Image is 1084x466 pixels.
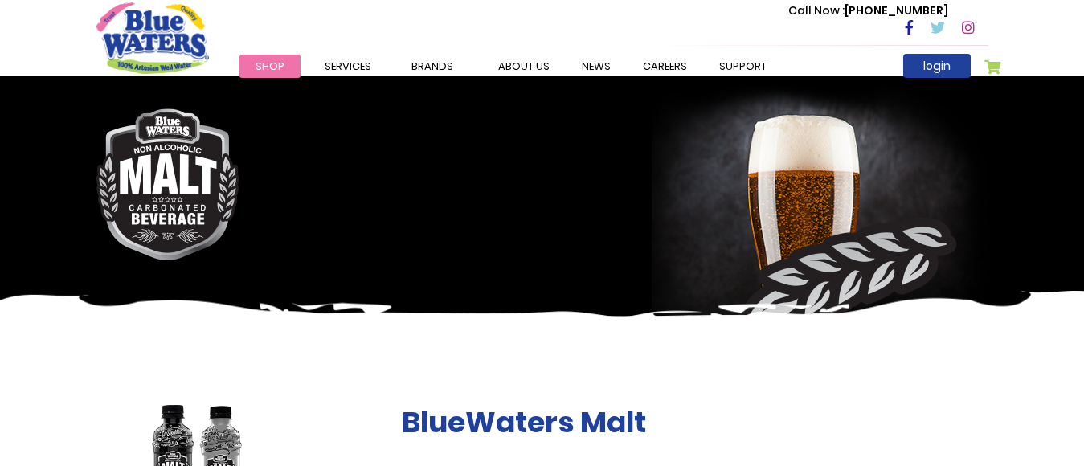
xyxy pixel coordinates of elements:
[395,55,469,78] a: Brands
[788,2,948,19] p: [PHONE_NUMBER]
[652,84,1000,362] img: malt-banner-right.png
[309,55,387,78] a: Services
[482,55,566,78] a: about us
[788,2,845,18] span: Call Now :
[239,55,301,78] a: Shop
[402,405,988,439] h2: BlueWaters Malt
[325,59,371,74] span: Services
[566,55,627,78] a: News
[411,59,453,74] span: Brands
[903,54,971,78] a: login
[96,2,209,73] a: store logo
[703,55,783,78] a: support
[627,55,703,78] a: careers
[96,108,239,260] img: malt-logo.png
[256,59,284,74] span: Shop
